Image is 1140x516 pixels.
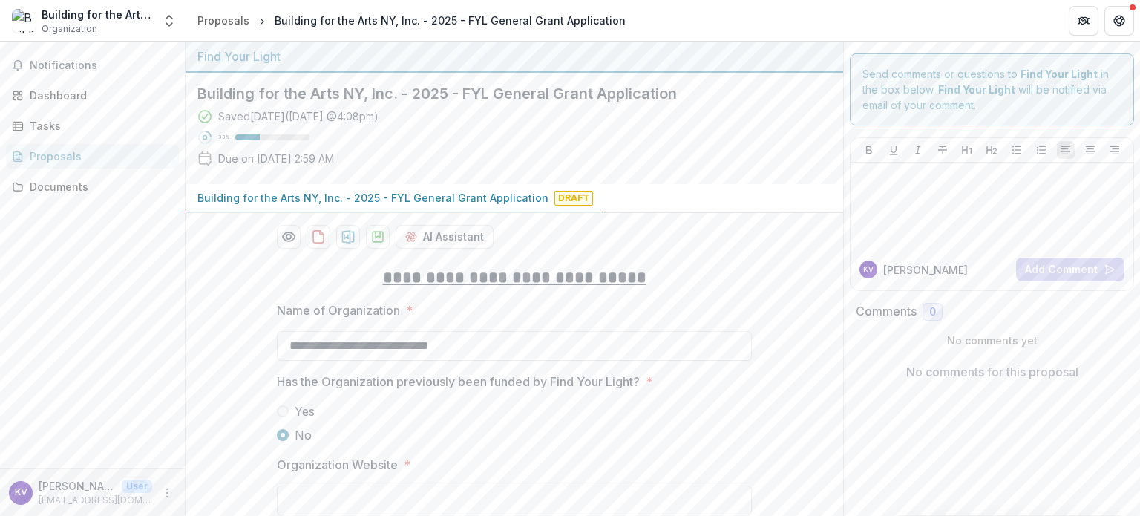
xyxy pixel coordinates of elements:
[860,141,878,159] button: Bold
[1104,6,1134,36] button: Get Help
[218,108,379,124] div: Saved [DATE] ( [DATE] @ 4:08pm )
[885,141,902,159] button: Underline
[191,10,255,31] a: Proposals
[218,151,334,166] p: Due on [DATE] 2:59 AM
[906,363,1078,381] p: No comments for this proposal
[295,402,315,420] span: Yes
[6,144,179,169] a: Proposals
[1106,141,1124,159] button: Align Right
[883,262,968,278] p: [PERSON_NAME]
[191,10,632,31] nav: breadcrumb
[366,225,390,249] button: download-proposal
[1032,141,1050,159] button: Ordered List
[958,141,976,159] button: Heading 1
[863,266,874,273] div: Kirk Vader
[909,141,927,159] button: Italicize
[277,456,398,474] p: Organization Website
[42,22,97,36] span: Organization
[30,148,167,164] div: Proposals
[1057,141,1075,159] button: Align Left
[929,306,936,319] span: 0
[336,225,360,249] button: download-proposal
[30,88,167,103] div: Dashboard
[856,304,917,319] h2: Comments
[295,426,312,444] span: No
[6,53,179,77] button: Notifications
[277,225,301,249] button: Preview 599b92f9-d848-4e0c-ac4c-ad088e69090d-0.pdf
[850,53,1134,125] div: Send comments or questions to in the box below. will be notified via email of your comment.
[197,48,831,65] div: Find Your Light
[1081,141,1099,159] button: Align Center
[554,191,593,206] span: Draft
[39,478,116,494] p: [PERSON_NAME]
[307,225,330,249] button: download-proposal
[12,9,36,33] img: Building for the Arts NY, Inc.
[938,83,1015,96] strong: Find Your Light
[159,6,180,36] button: Open entity switcher
[275,13,626,28] div: Building for the Arts NY, Inc. - 2025 - FYL General Grant Application
[15,488,27,497] div: Kirk Vader
[277,373,640,391] p: Has the Organization previously been funded by Find Your Light?
[1021,68,1098,80] strong: Find Your Light
[197,13,249,28] div: Proposals
[122,480,152,493] p: User
[396,225,494,249] button: AI Assistant
[6,174,179,199] a: Documents
[6,83,179,108] a: Dashboard
[42,7,153,22] div: Building for the Arts NY, Inc.
[6,114,179,138] a: Tasks
[197,85,807,102] h2: Building for the Arts NY, Inc. - 2025 - FYL General Grant Application
[1016,258,1124,281] button: Add Comment
[1008,141,1026,159] button: Bullet List
[277,301,400,319] p: Name of Organization
[30,59,173,72] span: Notifications
[934,141,951,159] button: Strike
[197,190,548,206] p: Building for the Arts NY, Inc. - 2025 - FYL General Grant Application
[1069,6,1098,36] button: Partners
[218,132,229,143] p: 33 %
[158,484,176,502] button: More
[856,333,1128,348] p: No comments yet
[30,179,167,195] div: Documents
[39,494,152,507] p: [EMAIL_ADDRESS][DOMAIN_NAME]
[983,141,1000,159] button: Heading 2
[30,118,167,134] div: Tasks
